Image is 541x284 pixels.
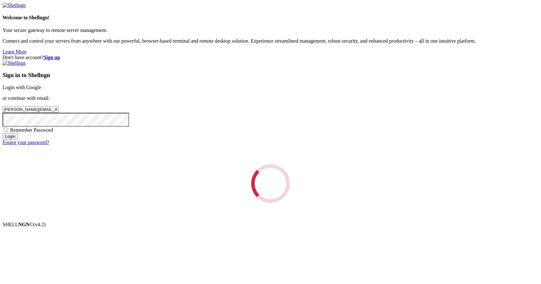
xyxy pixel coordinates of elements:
input: Email address [3,106,59,113]
span: 4.2.0 [34,222,46,227]
p: or continue with email: [3,95,538,101]
a: Login with Google [3,85,41,90]
img: Shellngn [3,60,26,66]
b: NGN [18,222,30,227]
h3: Sign in to Shellngn [3,72,538,79]
input: Login [3,133,18,140]
p: Your secure gateway to remote server management. [3,27,538,33]
h4: Welcome to Shellngn! [3,15,538,21]
p: Connect and control your servers from anywhere with our powerful, browser-based terminal and remo... [3,38,538,44]
input: Remember Password [4,128,8,132]
span: Remember Password [10,127,53,133]
a: Sign up [44,55,60,60]
a: Learn More [3,49,27,54]
a: Forgot your password? [3,140,49,145]
span: SHELL © [3,222,46,227]
div: Loading... [251,164,290,203]
div: Don't have account? [3,55,538,60]
img: Shellngn [3,3,26,8]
